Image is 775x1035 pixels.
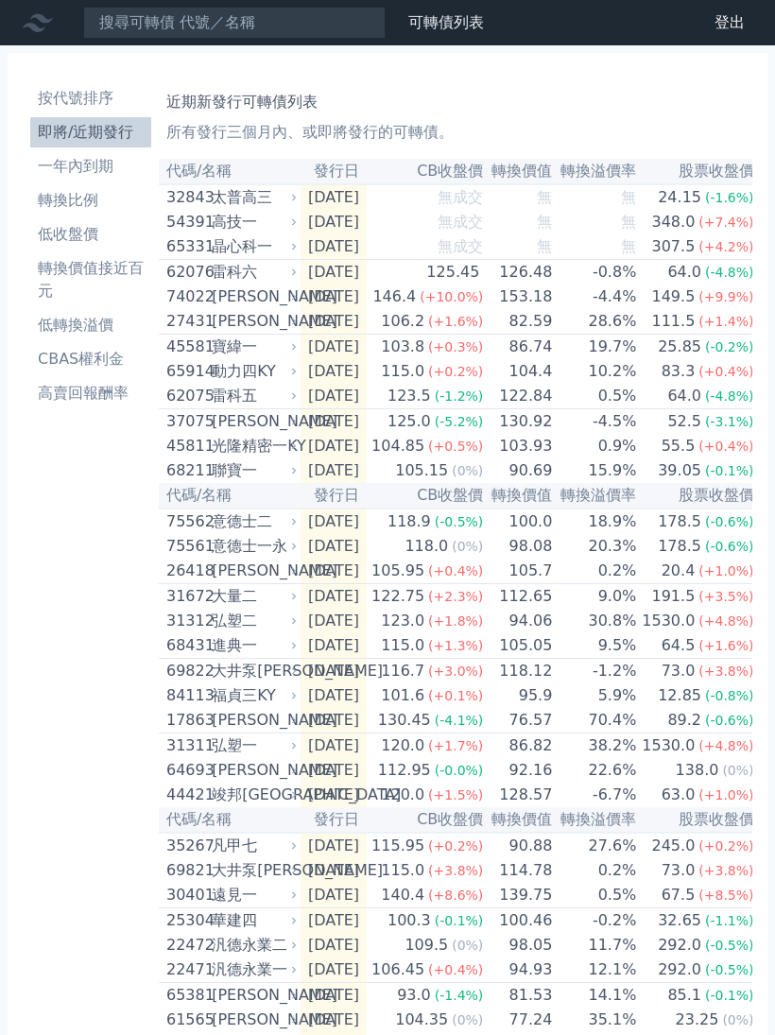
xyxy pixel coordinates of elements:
div: 65914 [166,360,207,383]
div: 弘塑一 [212,734,293,757]
div: 37075 [166,410,207,433]
th: 轉換價值 [484,807,553,833]
div: 聯寶一 [212,459,293,482]
td: [DATE] [301,285,367,309]
td: [DATE] [301,260,367,285]
span: (-1.1%) [705,913,754,928]
div: 福貞三KY [212,684,293,707]
div: 意德士一永 [212,535,293,558]
span: (-0.0%) [435,763,484,778]
td: 20.3% [553,534,637,559]
div: 89.2 [663,709,705,732]
div: 84113 [166,684,207,707]
th: 轉換價值 [484,159,553,184]
td: 9.5% [553,633,637,659]
td: 19.7% [553,335,637,360]
td: 104.4 [484,359,553,384]
td: -4.4% [553,285,637,309]
div: 120.0 [377,734,428,757]
span: (-4.8%) [705,265,754,280]
td: 38.2% [553,733,637,759]
div: 348.0 [648,211,699,233]
th: 股票收盤價 [637,159,754,184]
td: -4.5% [553,409,637,435]
th: CB收盤價 [367,159,484,184]
td: [DATE] [301,234,367,260]
td: [DATE] [301,584,367,610]
td: 0.2% [553,559,637,584]
div: 雷科五 [212,385,293,407]
span: (+1.6%) [698,638,753,653]
div: 大井泵[PERSON_NAME] [212,859,293,882]
span: (-5.2%) [435,414,484,429]
td: [DATE] [301,733,367,759]
td: [DATE] [301,335,367,360]
td: -0.8% [553,260,637,285]
div: 動力四KY [212,360,293,383]
span: (-0.2%) [705,339,754,354]
span: (+7.4%) [698,215,753,230]
td: 86.82 [484,733,553,759]
li: CBAS權利金 [30,348,151,371]
h1: 近期新發行可轉債列表 [166,91,745,113]
div: [PERSON_NAME] [212,759,293,782]
td: 27.6% [553,833,637,858]
span: 無 [537,213,552,231]
td: 98.08 [484,534,553,559]
th: 發行日 [301,159,367,184]
td: 0.5% [553,883,637,908]
div: 39.05 [654,459,705,482]
div: 292.0 [654,934,705,957]
div: 64.0 [663,385,705,407]
span: (+4.8%) [698,613,753,629]
span: (-0.6%) [705,514,754,529]
input: 搜尋可轉債 代號／名稱 [83,7,386,39]
div: 75562 [166,510,207,533]
td: 0.9% [553,434,637,458]
div: 123.0 [377,610,428,632]
td: 10.2% [553,359,637,384]
div: 太普高三 [212,186,293,209]
th: 轉換溢價率 [553,159,637,184]
div: 27431 [166,310,207,333]
div: 64693 [166,759,207,782]
td: [DATE] [301,783,367,807]
div: 112.95 [374,759,435,782]
span: (+1.4%) [698,314,753,329]
div: 101.6 [377,684,428,707]
div: 高技一 [212,211,293,233]
div: 73.0 [658,660,699,682]
td: 98.05 [484,933,553,957]
span: (-0.1%) [705,463,754,478]
td: 105.05 [484,633,553,659]
div: [PERSON_NAME] [212,285,293,308]
td: 18.9% [553,509,637,534]
th: 轉換溢價率 [553,807,637,833]
span: (+0.3%) [428,339,483,354]
span: 無 [621,213,636,231]
td: [DATE] [301,833,367,858]
td: [DATE] [301,858,367,883]
td: 126.48 [484,260,553,285]
span: (+9.9%) [698,289,753,304]
div: 遠見一 [212,884,293,906]
span: 無成交 [438,237,483,255]
div: 晶心科一 [212,235,293,258]
th: CB收盤價 [367,807,484,833]
td: 11.7% [553,933,637,957]
li: 按代號排序 [30,87,151,110]
th: 發行日 [301,807,367,833]
div: 149.5 [648,285,699,308]
div: 104.85 [368,435,428,457]
div: 65331 [166,235,207,258]
span: (-0.5%) [705,938,754,953]
td: [DATE] [301,184,367,210]
div: 130.45 [374,709,435,732]
th: 轉換溢價率 [553,483,637,509]
span: 無 [537,237,552,255]
td: 122.84 [484,384,553,409]
div: 74022 [166,285,207,308]
span: (+2.3%) [428,589,483,604]
div: 54391 [166,211,207,233]
div: 35267 [166,835,207,857]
